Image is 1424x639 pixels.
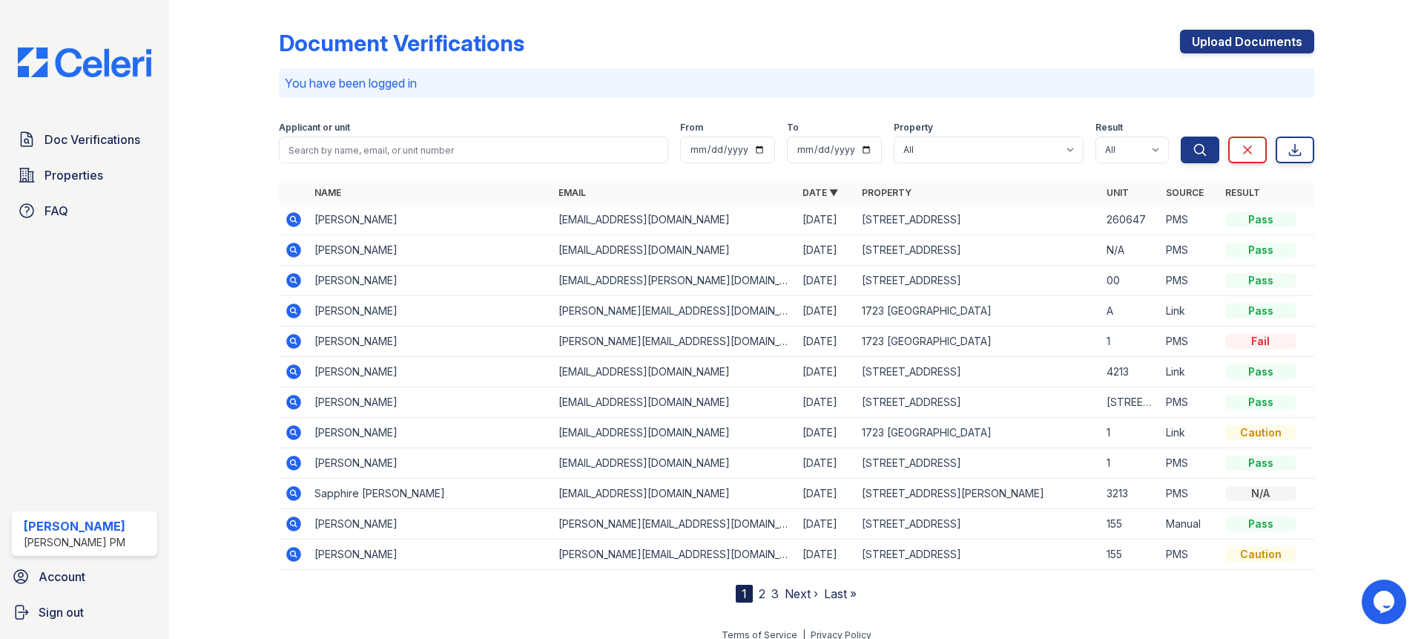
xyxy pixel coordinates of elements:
div: Caution [1225,425,1296,440]
td: [STREET_ADDRESS] [856,387,1100,418]
td: [PERSON_NAME] [309,418,553,448]
label: Result [1095,122,1123,134]
a: Property [862,187,912,198]
td: PMS [1160,235,1219,266]
td: [DATE] [797,387,856,418]
td: [EMAIL_ADDRESS][DOMAIN_NAME] [553,205,797,235]
a: Last » [824,586,857,601]
td: [STREET_ADDRESS] [856,266,1100,296]
td: [STREET_ADDRESS] [856,205,1100,235]
td: [EMAIL_ADDRESS][DOMAIN_NAME] [553,357,797,387]
td: [STREET_ADDRESS] [856,448,1100,479]
td: [DATE] [797,205,856,235]
td: [PERSON_NAME] [309,387,553,418]
p: You have been logged in [285,74,1308,92]
td: 1723 [GEOGRAPHIC_DATA] [856,327,1100,357]
span: Doc Verifications [44,131,140,148]
td: 155 [1101,540,1160,570]
div: Pass [1225,364,1296,379]
a: Source [1166,187,1204,198]
td: PMS [1160,205,1219,235]
td: [PERSON_NAME] [309,205,553,235]
div: Pass [1225,517,1296,531]
span: Properties [44,166,103,184]
td: PMS [1160,327,1219,357]
td: A [1101,296,1160,327]
td: PMS [1160,448,1219,479]
td: [DATE] [797,540,856,570]
td: [STREET_ADDRESS] [856,235,1100,266]
div: Pass [1225,304,1296,318]
td: [EMAIL_ADDRESS][DOMAIN_NAME] [553,387,797,418]
label: Applicant or unit [279,122,350,134]
div: N/A [1225,486,1296,501]
td: [DATE] [797,235,856,266]
td: [PERSON_NAME] [309,357,553,387]
div: 1 [736,585,753,603]
td: Link [1160,296,1219,327]
td: 3213 [1101,479,1160,509]
div: Caution [1225,547,1296,562]
td: [PERSON_NAME] [309,509,553,540]
td: [PERSON_NAME] [309,266,553,296]
td: 4213 [1101,357,1160,387]
span: FAQ [44,202,68,220]
a: FAQ [12,196,157,226]
td: [STREET_ADDRESS] [1101,387,1160,418]
td: [DATE] [797,448,856,479]
td: 1723 [GEOGRAPHIC_DATA] [856,418,1100,448]
td: [STREET_ADDRESS] [856,540,1100,570]
input: Search by name, email, or unit number [279,137,668,163]
td: [EMAIL_ADDRESS][DOMAIN_NAME] [553,479,797,509]
a: Date ▼ [802,187,838,198]
td: 00 [1101,266,1160,296]
td: N/A [1101,235,1160,266]
div: Document Verifications [279,30,524,56]
a: Doc Verifications [12,125,157,154]
div: Fail [1225,334,1296,349]
td: PMS [1160,266,1219,296]
td: [PERSON_NAME] [309,327,553,357]
td: 260647 [1101,205,1160,235]
td: [DATE] [797,357,856,387]
a: 2 [759,586,765,601]
td: [EMAIL_ADDRESS][PERSON_NAME][DOMAIN_NAME] [553,266,797,296]
td: [DATE] [797,266,856,296]
td: [STREET_ADDRESS] [856,357,1100,387]
td: 1 [1101,418,1160,448]
a: 3 [771,586,779,601]
td: [EMAIL_ADDRESS][DOMAIN_NAME] [553,235,797,266]
a: Email [558,187,586,198]
label: To [787,122,799,134]
td: PMS [1160,540,1219,570]
div: Pass [1225,243,1296,258]
span: Sign out [39,603,84,621]
div: Pass [1225,212,1296,227]
td: [STREET_ADDRESS] [856,509,1100,540]
a: Account [6,562,163,592]
div: Pass [1225,395,1296,410]
td: Sapphire [PERSON_NAME] [309,479,553,509]
td: [PERSON_NAME] [309,296,553,327]
a: Upload Documents [1180,30,1314,53]
td: 1723 [GEOGRAPHIC_DATA] [856,296,1100,327]
td: [EMAIL_ADDRESS][DOMAIN_NAME] [553,448,797,479]
span: Account [39,568,85,586]
td: Link [1160,418,1219,448]
td: [PERSON_NAME][EMAIL_ADDRESS][DOMAIN_NAME] [553,327,797,357]
td: [EMAIL_ADDRESS][DOMAIN_NAME] [553,418,797,448]
td: [DATE] [797,296,856,327]
img: CE_Logo_Blue-a8612792a0a2168367f1c8372b55b34899dd931a85d93a1a3d3e32e68fde9ad4.png [6,47,163,77]
td: [PERSON_NAME][EMAIL_ADDRESS][DOMAIN_NAME] [553,540,797,570]
td: [DATE] [797,509,856,540]
iframe: chat widget [1362,580,1409,624]
label: Property [894,122,933,134]
a: Sign out [6,597,163,627]
div: [PERSON_NAME] [24,517,125,535]
a: Unit [1107,187,1129,198]
td: [PERSON_NAME] [309,540,553,570]
td: [PERSON_NAME] [309,235,553,266]
td: [PERSON_NAME][EMAIL_ADDRESS][DOMAIN_NAME] [553,296,797,327]
td: [PERSON_NAME] [309,448,553,479]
